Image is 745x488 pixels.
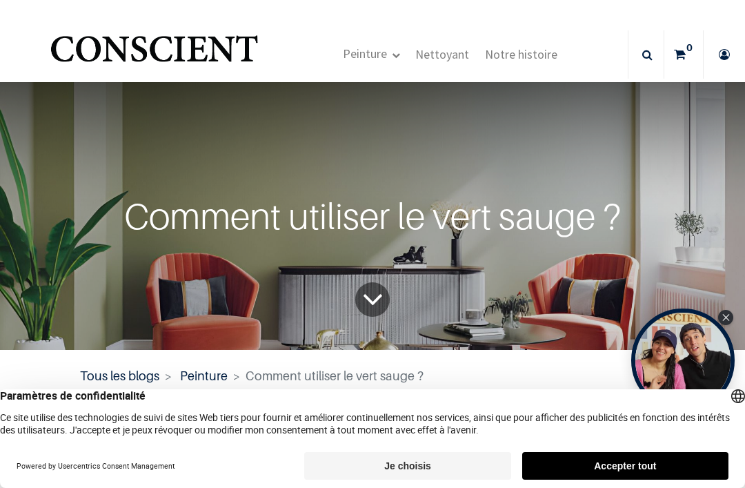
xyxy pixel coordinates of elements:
span: Nettoyant [415,46,469,62]
a: Logo of Conscient [48,28,261,82]
span: Peinture [343,46,387,61]
a: 0 [664,30,703,79]
a: To blog content [355,282,390,317]
div: Tolstoy bubble widget [631,309,735,412]
div: Close Tolstoy widget [718,310,733,325]
a: Peinture [180,369,228,383]
span: Comment utiliser le vert sauge ? [246,369,424,383]
a: Peinture [335,30,408,79]
img: Conscient [48,28,261,82]
div: Open Tolstoy widget [631,309,735,412]
sup: 0 [683,41,696,55]
nav: fil d'Ariane [80,367,665,385]
a: Tous les blogs [80,369,159,383]
div: Comment utiliser le vert sauge ? [48,188,697,243]
i: To blog content [362,272,384,329]
div: Open Tolstoy [631,309,735,412]
span: Notre histoire [485,46,557,62]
